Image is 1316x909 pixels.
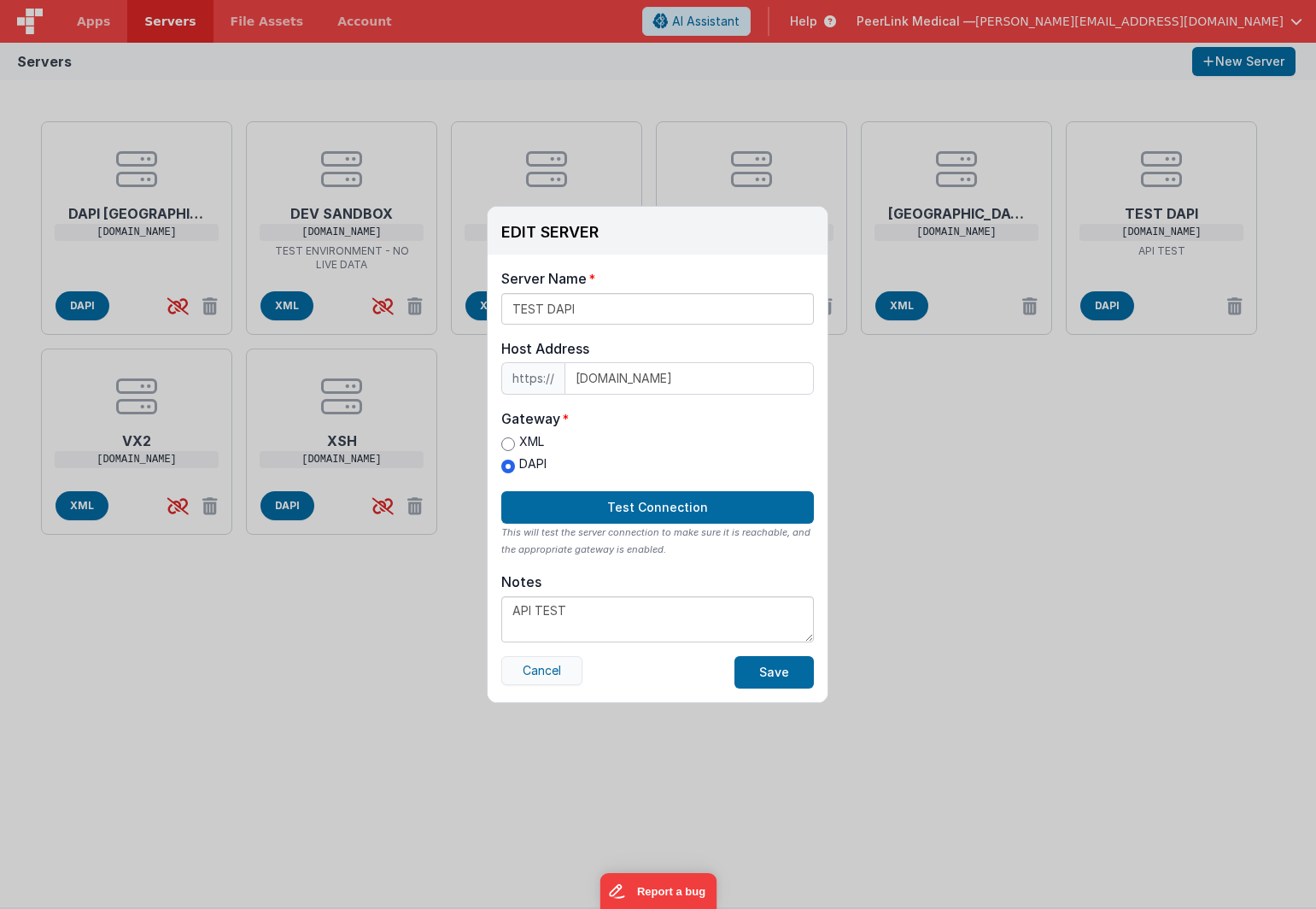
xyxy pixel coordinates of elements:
[501,268,587,289] div: Server Name
[501,408,560,429] div: Gateway
[501,362,564,395] span: https://
[501,338,814,359] div: Host Address
[501,656,582,685] button: Cancel
[501,460,515,473] input: DAPI
[734,656,814,689] button: Save
[564,362,814,395] input: IP or domain name
[501,293,814,325] input: My Server
[501,455,547,473] label: DAPI
[501,573,541,590] div: Notes
[600,873,716,909] iframe: Marker.io feedback button
[501,524,814,558] div: This will test the server connection to make sure it is reachable, and the appropriate gateway is...
[501,224,599,241] h3: EDIT SERVER
[501,491,814,524] button: Test Connection
[501,433,547,451] label: XML
[501,437,515,451] input: XML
